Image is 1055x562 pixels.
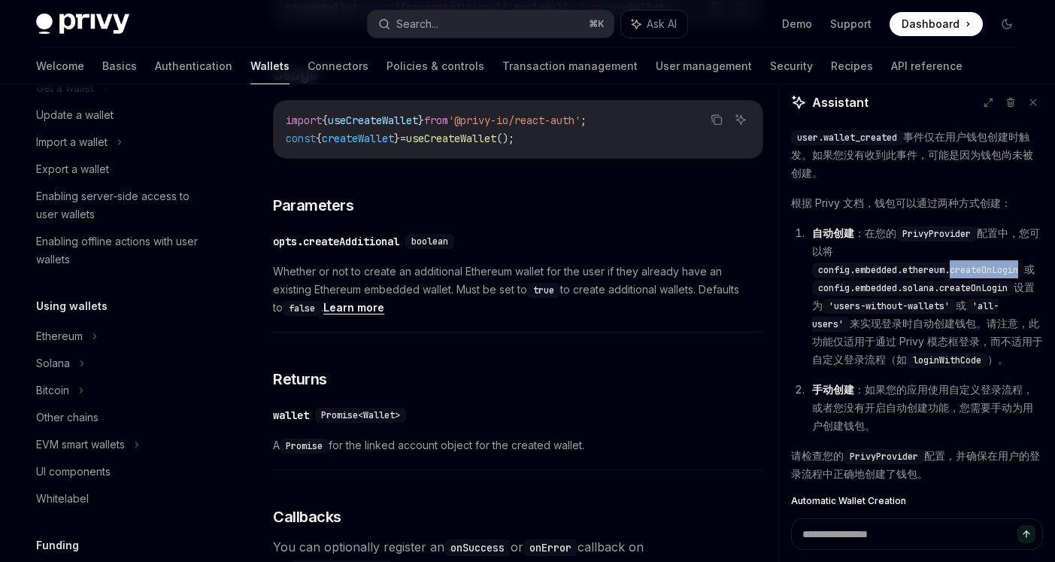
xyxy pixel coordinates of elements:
div: Ethereum [36,327,83,345]
span: = [400,132,406,145]
span: useCreateWallet [328,114,418,127]
span: Whether or not to create an additional Ethereum wallet for the user if they already have an exist... [273,263,763,317]
div: opts.createAdditional [273,234,399,249]
a: UI components [24,458,217,485]
div: Whitelabel [36,490,89,508]
a: Recipes [831,48,873,84]
span: A for the linked account object for the created wallet. [273,436,763,454]
h5: Using wallets [36,297,108,315]
a: Other chains [24,404,217,431]
a: Whitelabel [24,485,217,512]
span: PrivyProvider [850,451,918,463]
strong: 自动创建 [812,226,854,239]
span: Callbacks [273,506,341,527]
span: 'users-without-wallets' [829,300,950,312]
span: createWallet [322,132,394,145]
button: Toggle dark mode [995,12,1019,36]
p: 请检查您的 配置，并确保在用户的登录流程中正确地创建了钱包。 [791,447,1043,483]
div: Update a wallet [36,106,114,124]
button: Search...⌘K [368,11,614,38]
a: Update a wallet [24,102,217,129]
div: Enabling server-side access to user wallets [36,187,208,223]
div: Import a wallet [36,133,108,151]
span: user.wallet_created [797,132,897,144]
div: Enabling offline actions with user wallets [36,232,208,269]
a: Wallets [250,48,290,84]
span: loginWithCode [913,354,981,366]
a: Welcome [36,48,84,84]
div: wallet [273,408,309,423]
img: dark logo [36,14,129,35]
span: } [394,132,400,145]
span: Returns [273,369,327,390]
div: Search... [396,15,438,33]
span: Automatic Wallet Creation [791,495,906,507]
a: Authentication [155,48,232,84]
div: UI components [36,463,111,481]
p: ：在您的 配置中，您可以将 或 设置为 或 来实现登录时自动创建钱包。请注意，此功能仅适用于通过 Privy 模态框登录，而不适用于自定义登录流程（如 ）。 [812,224,1043,369]
button: Ask AI [731,110,750,129]
p: 事件仅在用户钱包创建时触发。如果您没有收到此事件，可能是因为钱包尚未被创建。 [791,128,1043,182]
span: useCreateWallet [406,132,496,145]
h5: Funding [36,536,79,554]
a: Connectors [308,48,368,84]
strong: 手动创建 [812,383,854,396]
code: true [527,283,560,298]
a: Learn more [323,301,384,314]
span: PrivyProvider [902,228,971,240]
span: from [424,114,448,127]
a: Export a wallet [24,156,217,183]
span: Create a wallet [791,516,858,528]
span: Assistant [812,93,869,111]
div: Export a wallet [36,160,109,178]
span: } [418,114,424,127]
span: Promise<Wallet> [321,409,400,421]
code: onSuccess [444,539,511,556]
span: config.embedded.ethereum.createOnLogin [818,264,1018,276]
a: Create a wallet [791,516,1043,528]
a: Basics [102,48,137,84]
div: Other chains [36,409,99,427]
a: Enabling server-side access to user wallets [24,183,217,228]
span: { [322,114,328,127]
span: boolean [411,235,448,248]
a: Transaction management [502,48,638,84]
button: Copy the contents from the code block [707,110,726,129]
span: { [316,132,322,145]
span: config.embedded.solana.createOnLogin [818,282,1008,294]
span: const [286,132,316,145]
div: Solana [36,354,70,372]
span: ; [581,114,587,127]
span: ⌘ K [589,18,605,30]
span: Parameters [273,195,353,216]
code: false [283,301,321,316]
span: Ask AI [647,17,677,32]
a: Policies & controls [387,48,484,84]
a: Security [770,48,813,84]
button: Ask AI [621,11,687,38]
button: Send message [1017,525,1035,543]
span: 'all-users' [812,300,999,330]
a: Demo [782,17,812,32]
a: Support [830,17,872,32]
code: onError [523,539,578,556]
span: Dashboard [902,17,960,32]
div: Bitcoin [36,381,69,399]
span: '@privy-io/react-auth' [448,114,581,127]
span: import [286,114,322,127]
a: User management [656,48,752,84]
a: Dashboard [890,12,983,36]
a: Automatic Wallet Creation [791,495,1043,507]
a: Enabling offline actions with user wallets [24,228,217,273]
div: EVM smart wallets [36,436,125,454]
span: (); [496,132,514,145]
code: Promise [280,439,329,454]
a: API reference [891,48,963,84]
p: ：如果您的应用使用自定义登录流程，或者您没有开启自动创建功能，您需要手动为用户创建钱包。 [812,381,1043,435]
p: 根据 Privy 文档，钱包可以通过两种方式创建： [791,194,1043,212]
